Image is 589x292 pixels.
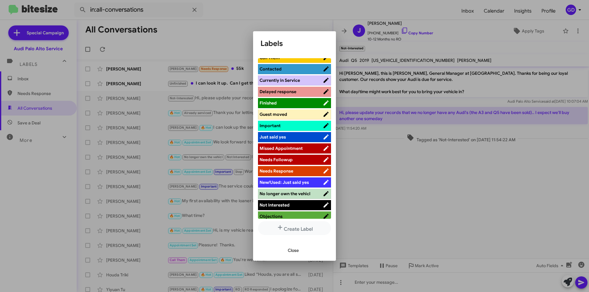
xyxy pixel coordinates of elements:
[260,146,303,151] span: Missed Appointment
[260,191,310,196] span: No longer own the vehicl
[260,78,300,83] span: Currently in Service
[283,245,304,256] button: Close
[260,89,296,94] span: Delayed response
[260,55,280,60] span: Call Them
[260,112,287,117] span: Guest moved
[260,134,286,140] span: Just said yes
[260,202,290,208] span: Not Interested
[260,214,283,219] span: Objections
[288,245,299,256] span: Close
[260,123,281,128] span: Important
[260,180,309,185] span: New/Used: Just said yes
[260,66,282,72] span: Contacted
[260,39,329,48] h1: Labels
[258,221,331,235] button: Create Label
[260,157,293,162] span: Needs Followup
[260,100,277,106] span: Finished
[260,168,293,174] span: Needs Response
